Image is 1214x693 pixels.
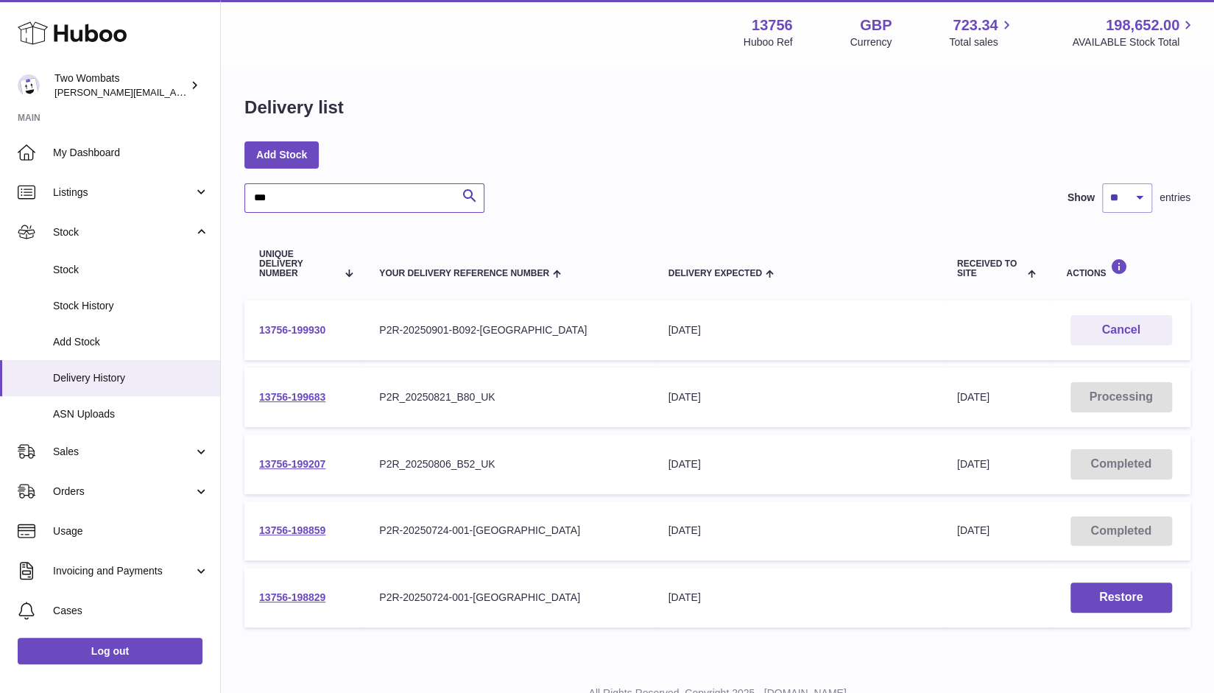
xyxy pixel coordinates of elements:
[53,445,194,459] span: Sales
[1067,191,1095,205] label: Show
[949,35,1014,49] span: Total sales
[1070,315,1172,345] button: Cancel
[18,638,202,664] a: Log out
[53,371,209,385] span: Delivery History
[53,407,209,421] span: ASN Uploads
[259,324,325,336] a: 13756-199930
[244,141,319,168] a: Add Stock
[259,524,325,536] a: 13756-198859
[53,225,194,239] span: Stock
[957,391,989,403] span: [DATE]
[244,96,344,119] h1: Delivery list
[379,591,638,605] div: P2R-20250724-001-[GEOGRAPHIC_DATA]
[379,390,638,404] div: P2R_20250821_B80_UK
[957,259,1024,278] span: Received to Site
[957,458,989,470] span: [DATE]
[1072,15,1196,49] a: 198,652.00 AVAILABLE Stock Total
[668,390,928,404] div: [DATE]
[1072,35,1196,49] span: AVAILABLE Stock Total
[953,15,998,35] span: 723.34
[53,564,194,578] span: Invoicing and Payments
[379,457,638,471] div: P2R_20250806_B52_UK
[668,591,928,605] div: [DATE]
[744,35,793,49] div: Huboo Ref
[53,186,194,200] span: Listings
[259,391,325,403] a: 13756-199683
[53,263,209,277] span: Stock
[379,323,638,337] div: P2R-20250901-B092-[GEOGRAPHIC_DATA]
[54,86,374,98] span: [PERSON_NAME][EMAIL_ADDRESS][PERSON_NAME][DOMAIN_NAME]
[949,15,1014,49] a: 723.34 Total sales
[53,524,209,538] span: Usage
[53,485,194,499] span: Orders
[1160,191,1190,205] span: entries
[259,458,325,470] a: 13756-199207
[668,323,928,337] div: [DATE]
[1070,583,1172,613] button: Restore
[259,250,337,279] span: Unique Delivery Number
[668,457,928,471] div: [DATE]
[18,74,40,96] img: philip.carroll@twowombats.com
[850,35,892,49] div: Currency
[54,71,187,99] div: Two Wombats
[259,591,325,603] a: 13756-198829
[668,524,928,538] div: [DATE]
[53,146,209,160] span: My Dashboard
[1106,15,1179,35] span: 198,652.00
[53,299,209,313] span: Stock History
[860,15,892,35] strong: GBP
[379,524,638,538] div: P2R-20250724-001-[GEOGRAPHIC_DATA]
[53,335,209,349] span: Add Stock
[53,604,209,618] span: Cases
[668,269,762,278] span: Delivery Expected
[379,269,549,278] span: Your Delivery Reference Number
[957,524,989,536] span: [DATE]
[752,15,793,35] strong: 13756
[1066,258,1176,278] div: Actions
